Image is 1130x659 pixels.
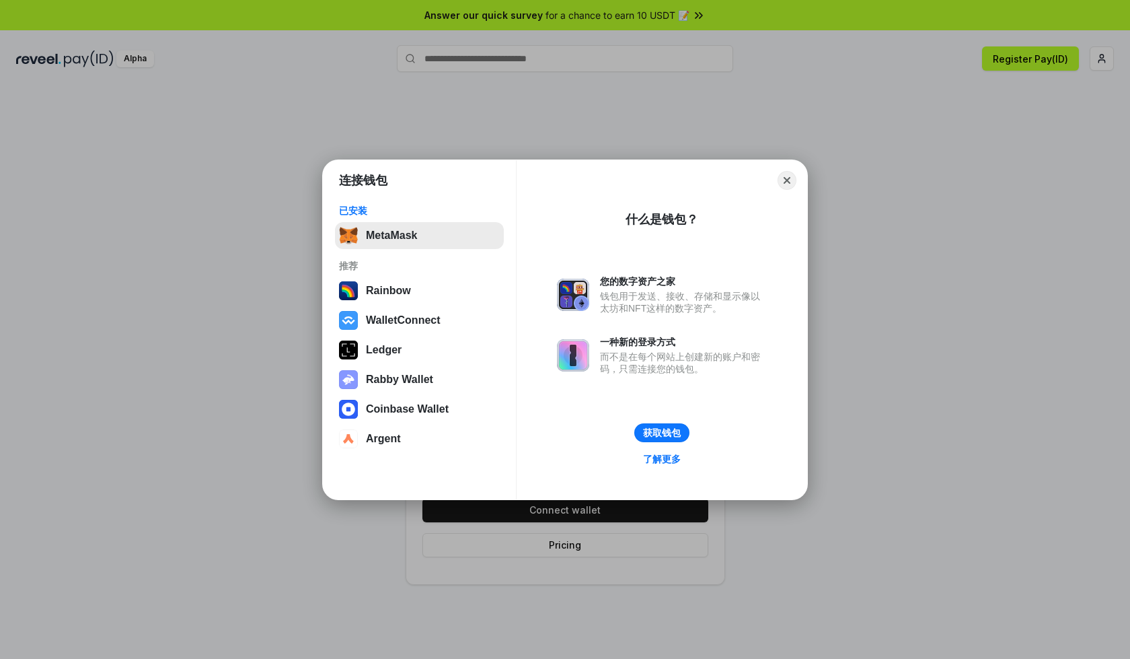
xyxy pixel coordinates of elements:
[339,370,358,389] img: svg+xml,%3Csvg%20xmlns%3D%22http%3A%2F%2Fwww.w3.org%2F2000%2Fsvg%22%20fill%3D%22none%22%20viewBox...
[339,205,500,217] div: 已安装
[600,290,767,314] div: 钱包用于发送、接收、存储和显示像以太坊和NFT这样的数字资产。
[339,429,358,448] img: svg+xml,%3Csvg%20width%3D%2228%22%20height%3D%2228%22%20viewBox%3D%220%200%2028%2028%22%20fill%3D...
[335,307,504,334] button: WalletConnect
[335,222,504,249] button: MetaMask
[335,396,504,423] button: Coinbase Wallet
[635,450,689,468] a: 了解更多
[643,427,681,439] div: 获取钱包
[366,374,433,386] div: Rabby Wallet
[366,314,441,326] div: WalletConnect
[339,341,358,359] img: svg+xml,%3Csvg%20xmlns%3D%22http%3A%2F%2Fwww.w3.org%2F2000%2Fsvg%22%20width%3D%2228%22%20height%3...
[335,366,504,393] button: Rabby Wallet
[366,285,411,297] div: Rainbow
[643,453,681,465] div: 了解更多
[335,425,504,452] button: Argent
[339,172,387,188] h1: 连接钱包
[335,337,504,363] button: Ledger
[339,400,358,419] img: svg+xml,%3Csvg%20width%3D%2228%22%20height%3D%2228%22%20viewBox%3D%220%200%2028%2028%22%20fill%3D...
[600,275,767,287] div: 您的数字资产之家
[557,279,589,311] img: svg+xml,%3Csvg%20xmlns%3D%22http%3A%2F%2Fwww.w3.org%2F2000%2Fsvg%22%20fill%3D%22none%22%20viewBox...
[557,339,589,372] img: svg+xml,%3Csvg%20xmlns%3D%22http%3A%2F%2Fwww.w3.org%2F2000%2Fsvg%22%20fill%3D%22none%22%20viewBox...
[600,336,767,348] div: 一种新的登录方式
[339,226,358,245] img: svg+xml,%3Csvg%20fill%3D%22none%22%20height%3D%2233%22%20viewBox%3D%220%200%2035%2033%22%20width%...
[339,260,500,272] div: 推荐
[366,403,449,415] div: Coinbase Wallet
[339,281,358,300] img: svg+xml,%3Csvg%20width%3D%22120%22%20height%3D%22120%22%20viewBox%3D%220%200%20120%20120%22%20fil...
[778,171,796,190] button: Close
[335,277,504,304] button: Rainbow
[634,423,689,442] button: 获取钱包
[626,211,698,228] div: 什么是钱包？
[600,351,767,375] div: 而不是在每个网站上创建新的账户和密码，只需连接您的钱包。
[339,311,358,330] img: svg+xml,%3Csvg%20width%3D%2228%22%20height%3D%2228%22%20viewBox%3D%220%200%2028%2028%22%20fill%3D...
[366,230,417,242] div: MetaMask
[366,433,401,445] div: Argent
[366,344,402,356] div: Ledger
